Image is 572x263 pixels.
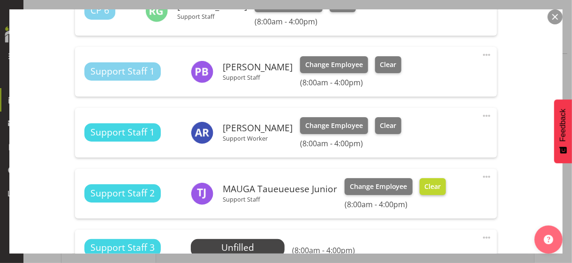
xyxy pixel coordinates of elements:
[300,139,401,148] h6: (8:00am - 4:00pm)
[223,135,293,142] p: Support Worker
[305,120,363,131] span: Change Employee
[223,62,293,72] h6: [PERSON_NAME]
[191,182,213,205] img: taueueuese-junior-mauga5972.jpg
[380,120,396,131] span: Clear
[292,246,355,255] h6: (8:00am - 4:00pm)
[380,60,396,70] span: Clear
[90,126,155,139] span: Support Staff 1
[90,65,155,78] span: Support Staff 1
[221,241,254,254] span: Unfilled
[544,235,553,244] img: help-xxl-2.png
[300,117,368,134] button: Change Employee
[191,121,213,144] img: aroda-ronak-kumar11417.jpg
[90,4,109,17] span: CP 6
[177,1,247,11] h6: [PERSON_NAME]
[90,241,155,255] span: Support Staff 3
[223,184,337,194] h6: MAUGA Taueueuese Junior
[345,200,446,209] h6: (8:00am - 4:00pm)
[90,187,155,200] span: Support Staff 2
[554,99,572,163] button: Feedback - Show survey
[191,60,213,83] img: piatarihi-bubby-parangi5963.jpg
[345,178,413,195] button: Change Employee
[420,178,446,195] button: Clear
[177,13,247,20] p: Support Staff
[223,123,293,133] h6: [PERSON_NAME]
[375,56,402,73] button: Clear
[305,60,363,70] span: Change Employee
[223,195,337,203] p: Support Staff
[375,117,402,134] button: Clear
[300,78,401,87] h6: (8:00am - 4:00pm)
[223,74,293,81] p: Support Staff
[350,181,407,192] span: Change Employee
[255,17,356,26] h6: (8:00am - 4:00pm)
[559,109,567,142] span: Feedback
[300,56,368,73] button: Change Employee
[424,181,441,192] span: Clear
